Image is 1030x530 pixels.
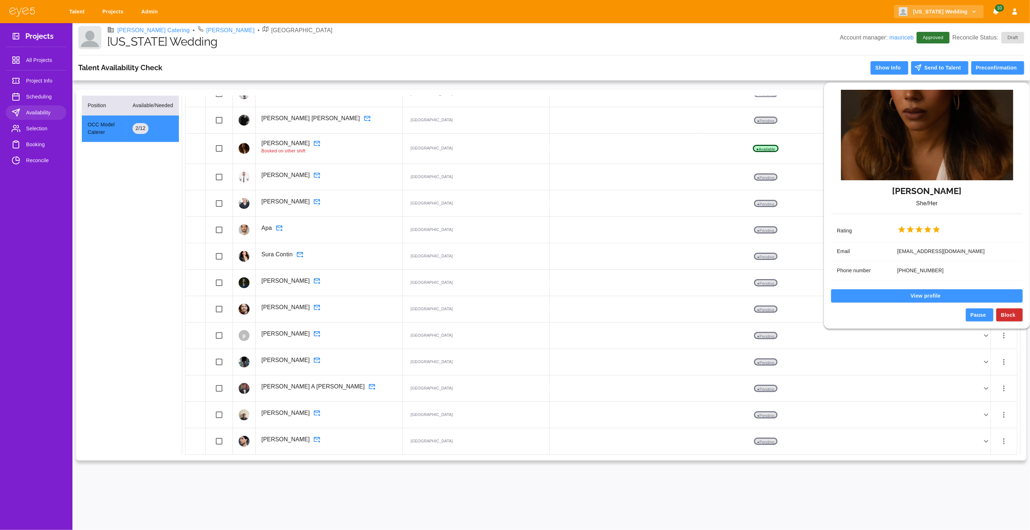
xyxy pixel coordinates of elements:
[831,289,1023,303] button: View profile
[831,186,1023,197] h5: [PERSON_NAME]
[892,242,1023,261] td: [EMAIL_ADDRESS][DOMAIN_NAME]
[831,242,891,261] td: Email
[64,5,92,18] a: Talent
[841,90,1013,180] img: 56a50450-9542-11ef-9284-e5c13e26f8f3
[966,308,993,322] button: Pause
[899,7,908,16] img: Client logo
[9,7,35,17] img: eye5
[831,261,891,281] td: Phone number
[989,5,1002,18] button: Notifications
[831,199,1023,208] p: She/Her
[137,5,165,18] a: Admin
[831,220,891,242] td: Rating
[996,308,1023,322] button: Block
[892,261,1023,281] td: [PHONE_NUMBER]
[98,5,131,18] a: Projects
[995,4,1004,12] span: 10
[894,5,984,18] button: [US_STATE] Wedding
